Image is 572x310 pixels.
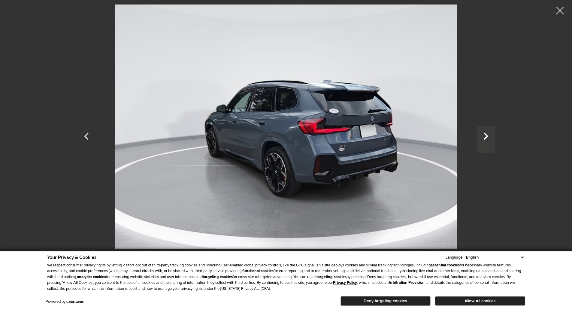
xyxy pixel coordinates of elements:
[47,254,97,260] span: Your Privacy & Cookies
[242,269,274,273] strong: functional cookies
[333,280,357,285] u: Privacy Policy
[465,254,525,260] select: Language Select
[477,126,495,153] div: Next
[340,296,431,306] button: Deny targeting cookies
[47,262,525,292] p: We respect consumer privacy rights by letting visitors opt out of third-party tracking cookies an...
[203,275,233,279] strong: targeting cookies
[77,126,95,153] div: Previous
[446,256,463,259] div: Language:
[435,296,525,305] button: Allow all cookies
[66,300,84,304] a: ComplyAuto
[46,300,84,304] div: Powered by
[316,275,347,279] strong: targeting cookies
[389,280,425,285] strong: Arbitration Provision
[431,263,460,268] strong: essential cookies
[106,5,466,262] img: Used 2024 Blue Bay Lagoon Metallic BMW M35i image 7
[77,275,106,279] strong: analytics cookies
